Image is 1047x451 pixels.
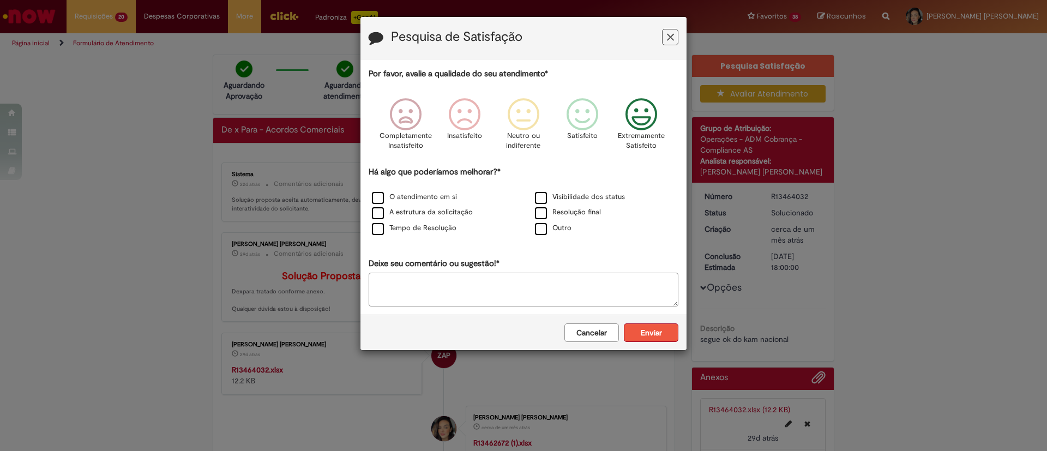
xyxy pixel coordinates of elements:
p: Insatisfeito [447,131,482,141]
label: Outro [535,223,571,233]
p: Satisfeito [567,131,598,141]
div: Há algo que poderíamos melhorar?* [369,166,678,237]
label: Por favor, avalie a qualidade do seu atendimento* [369,68,548,80]
p: Neutro ou indiferente [504,131,543,151]
button: Cancelar [564,323,619,342]
p: Completamente Insatisfeito [380,131,432,151]
div: Neutro ou indiferente [496,90,551,165]
label: Visibilidade dos status [535,192,625,202]
label: Pesquisa de Satisfação [391,30,522,44]
label: Resolução final [535,207,601,218]
label: A estrutura da solicitação [372,207,473,218]
div: Extremamente Satisfeito [613,90,669,165]
button: Enviar [624,323,678,342]
p: Extremamente Satisfeito [618,131,665,151]
label: Deixe seu comentário ou sugestão!* [369,258,500,269]
label: O atendimento em si [372,192,457,202]
div: Satisfeito [555,90,610,165]
div: Completamente Insatisfeito [377,90,433,165]
label: Tempo de Resolução [372,223,456,233]
div: Insatisfeito [437,90,492,165]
